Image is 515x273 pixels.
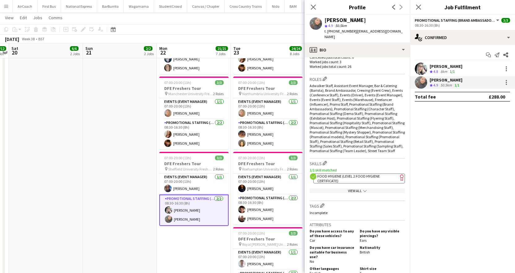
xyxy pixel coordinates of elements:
[305,3,410,11] h3: Profile
[233,174,303,195] app-card-role: Events (Event Manager)1/107:00-20:00 (13h)[PERSON_NAME]
[159,174,229,195] app-card-role: Events (Event Manager)1/107:00-20:00 (13h)[PERSON_NAME]
[501,18,510,23] span: 3/3
[144,51,154,56] div: 2 Jobs
[61,0,97,12] button: National Express
[360,250,370,254] span: British
[310,245,355,259] h5: Do you have car insurance suitable for business use?
[216,46,228,51] span: 21/21
[70,46,79,51] span: 6/6
[242,91,287,96] span: Northumbria University Freshers Fair
[233,46,240,51] span: Tue
[164,156,191,160] span: 07:00-20:00 (13h)
[430,77,462,83] div: [PERSON_NAME]
[410,30,515,45] div: Confirmed
[489,94,505,100] div: £288.00
[124,0,154,12] button: Wagamama
[360,229,405,238] h5: Do you have any visible piercings?
[11,49,18,56] span: 20
[310,168,405,172] p: 1/1 skill matched
[242,242,287,247] span: Royal [PERSON_NAME] University Freshers Fair
[17,14,29,22] a: Edit
[233,236,303,242] h3: DFE Freshers Tour
[324,29,403,39] span: | [EMAIL_ADDRESS][DOMAIN_NAME]
[233,98,303,119] app-card-role: Events (Event Manager)1/107:00-20:00 (13h)[PERSON_NAME]
[305,42,410,57] div: Bio
[310,238,315,243] span: Car
[233,195,303,225] app-card-role: Promotional Staffing (Brand Ambassadors)2/208:30-16:30 (8h)[PERSON_NAME][PERSON_NAME]
[159,77,229,149] app-job-card: 07:00-20:00 (13h)3/3DFE Freshers Tour Manchester University Freshers Fair2 RolesEvents (Event Man...
[159,44,229,74] app-card-role: Promotional Staffing (Brand Ambassadors)2/208:30-16:30 (8h)[PERSON_NAME][PERSON_NAME]
[454,83,459,87] app-skills-label: 1/1
[159,152,229,226] app-job-card: 07:00-20:00 (13h)3/3DFE Freshers Tour Sheffield University Freshers Fair2 RolesEvents (Event Mana...
[324,17,366,23] div: [PERSON_NAME]
[46,14,65,22] a: Comms
[159,161,229,166] h3: DFE Freshers Tour
[310,210,405,215] p: Incomplete
[233,249,303,270] app-card-role: Events (Event Manager)1/107:00-20:00 (13h)[PERSON_NAME]
[310,266,355,271] h5: Other languages
[85,46,93,51] span: Sun
[360,266,405,271] h5: Shirt size
[159,46,167,51] span: Mon
[290,51,302,56] div: 8 Jobs
[287,242,298,247] span: 2 Roles
[2,14,16,22] a: View
[450,69,455,74] app-skills-label: 1/1
[334,23,348,28] span: 50.5km
[215,80,224,85] span: 3/3
[84,49,93,56] span: 21
[433,69,438,74] span: 4.8
[310,202,405,209] h3: Tags
[159,195,229,226] app-card-role: Promotional Staffing (Brand Ambassadors)2/208:30-16:30 (8h)[PERSON_NAME][PERSON_NAME]
[213,91,224,96] span: 2 Roles
[233,77,303,149] div: 07:00-20:00 (13h)3/3DFE Freshers Tour Northumbria University Freshers Fair2 RolesEvents (Event Ma...
[242,167,287,171] span: Roehampton University Freshers Fair
[158,49,167,56] span: 22
[233,86,303,91] h3: DFE Freshers Tour
[287,91,298,96] span: 2 Roles
[168,91,213,96] span: Manchester University Freshers Fair
[238,156,265,160] span: 07:00-20:00 (13h)
[5,15,14,20] span: View
[415,23,510,28] div: 08:30-16:30 (8h)
[187,0,225,12] button: Canvas / Chapter
[20,15,27,20] span: Edit
[410,3,515,11] h3: Job Fulfilment
[433,83,438,87] span: 4.9
[37,0,61,12] button: First Bus
[232,49,240,56] span: 23
[289,80,298,85] span: 3/3
[215,156,224,160] span: 3/3
[159,98,229,119] app-card-role: Events (Event Manager)1/107:00-20:00 (13h)[PERSON_NAME]
[289,231,298,236] span: 3/3
[5,36,19,42] div: [DATE]
[310,160,405,166] h3: Skills
[317,174,380,183] span: Food Hygiene (Level 2 Food Hygiene Certificate)
[233,119,303,149] app-card-role: Promotional Staffing (Brand Ambassadors)2/208:30-16:30 (8h)[PERSON_NAME][PERSON_NAME]
[11,46,18,51] span: Sat
[144,46,152,51] span: 2/2
[213,167,224,171] span: 2 Roles
[31,14,45,22] a: Jobs
[33,15,42,20] span: Jobs
[168,167,213,171] span: Sheffield University Freshers Fair
[287,167,298,171] span: 2 Roles
[360,245,405,250] h5: Nationality
[430,64,462,69] div: [PERSON_NAME]
[70,51,80,56] div: 2 Jobs
[290,46,302,51] span: 24/24
[324,29,357,33] span: t. [PHONE_NUMBER]
[238,231,265,236] span: 07:00-20:00 (13h)
[289,156,298,160] span: 3/3
[310,64,405,69] p: Worked jobs total count: 26
[225,0,267,12] button: Cross Country Trains
[159,86,229,91] h3: DFE Freshers Tour
[310,76,405,82] h3: Roles
[439,69,448,74] div: 8km
[233,152,303,225] app-job-card: 07:00-20:00 (13h)3/3DFE Freshers Tour Roehampton University Freshers Fair2 RolesEvents (Event Man...
[415,94,436,100] div: Total fee
[38,37,45,41] div: BST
